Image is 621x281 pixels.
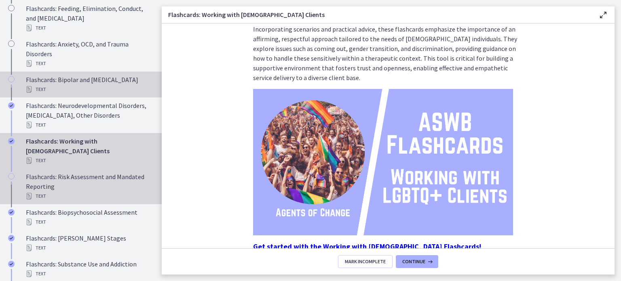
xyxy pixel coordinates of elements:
div: Text [26,269,152,279]
div: Flashcards: Working with [DEMOGRAPHIC_DATA] Clients [26,136,152,165]
div: Flashcards: Bipolar and [MEDICAL_DATA] [26,75,152,94]
i: Completed [8,209,15,216]
strong: Get started with the Working with [DEMOGRAPHIC_DATA] Flashcards! [253,242,481,251]
p: Incorporating scenarios and practical advice, these flashcards emphasize the importance of an aff... [253,24,523,82]
div: Text [26,85,152,94]
div: Flashcards: Biopsychosocial Assessment [26,207,152,227]
a: Get started with the Working with [DEMOGRAPHIC_DATA] Flashcards! [253,243,481,251]
img: ASWB_Flashcards_Working_with_LGBTQ__Clients.png [253,89,513,235]
div: Flashcards: [PERSON_NAME] Stages [26,233,152,253]
div: Text [26,59,152,68]
div: Flashcards: Anxiety, OCD, and Trauma Disorders [26,39,152,68]
div: Text [26,243,152,253]
div: Text [26,191,152,201]
div: Text [26,23,152,33]
div: Text [26,120,152,130]
div: Flashcards: Substance Use and Addiction [26,259,152,279]
div: Flashcards: Neurodevelopmental Disorders, [MEDICAL_DATA], Other Disorders [26,101,152,130]
i: Completed [8,102,15,109]
div: Text [26,217,152,227]
div: Flashcards: Feeding, Elimination, Conduct, and [MEDICAL_DATA] [26,4,152,33]
h3: Flashcards: Working with [DEMOGRAPHIC_DATA] Clients [168,10,585,19]
div: Flashcards: Risk Assessment and Mandated Reporting [26,172,152,201]
i: Completed [8,138,15,144]
button: Continue [396,255,438,268]
button: Mark Incomplete [338,255,393,268]
span: Continue [402,258,425,265]
i: Completed [8,235,15,241]
i: Completed [8,261,15,267]
div: Text [26,156,152,165]
span: Mark Incomplete [345,258,386,265]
